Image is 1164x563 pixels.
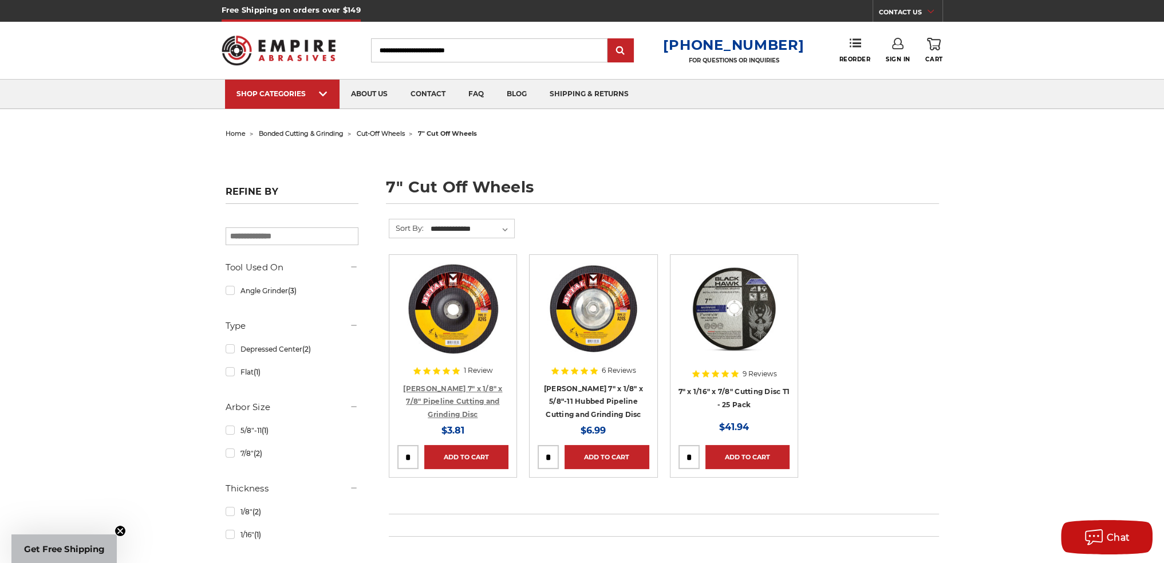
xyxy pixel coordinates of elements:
button: Close teaser [115,525,126,537]
p: FOR QUESTIONS OR INQUIRIES [663,57,804,64]
a: shipping & returns [538,80,640,109]
span: $6.99 [581,425,606,436]
span: $3.81 [441,425,464,436]
div: SHOP CATEGORIES [236,89,328,98]
a: [PERSON_NAME] 7" x 1/8" x 7/8" Pipeline Cutting and Grinding Disc [403,384,502,419]
a: Depressed Center [226,339,358,359]
span: (2) [253,449,262,458]
a: cut-off wheels [357,129,405,137]
a: Mercer 7" x 1/8" x 5/8"-11 Hubbed Cutting and Light Grinding Wheel [538,263,649,374]
span: Chat [1107,532,1130,543]
img: Mercer 7" x 1/8" x 7/8 Cutting and Light Grinding Wheel [407,263,499,355]
span: $41.94 [719,422,749,432]
h5: Thickness [226,482,358,495]
a: 1/8" [226,502,358,522]
a: 5/8"-11 [226,420,358,440]
h5: Tool Used On [226,261,358,274]
h5: Arbor Size [226,400,358,414]
a: 7/8" [226,443,358,463]
div: Get Free ShippingClose teaser [11,534,117,563]
span: (1) [254,530,261,539]
a: [PHONE_NUMBER] [663,37,804,53]
a: blog [495,80,538,109]
a: Add to Cart [565,445,649,469]
img: Empire Abrasives [222,28,336,73]
span: (3) [287,286,296,295]
a: [PERSON_NAME] 7" x 1/8" x 5/8"-11 Hubbed Pipeline Cutting and Grinding Disc [544,384,643,419]
h5: Refine by [226,186,358,204]
span: Get Free Shipping [24,544,105,554]
a: Mercer 7" x 1/8" x 7/8 Cutting and Light Grinding Wheel [397,263,508,374]
label: Sort By: [389,219,424,237]
img: Mercer 7" x 1/8" x 5/8"-11 Hubbed Cutting and Light Grinding Wheel [547,263,639,355]
span: (2) [252,507,261,516]
a: CONTACT US [879,6,942,22]
span: (1) [253,368,260,376]
a: 7" x 1/16" x 7/8" Cutting Disc T1 - 25 Pack [678,387,790,409]
span: (2) [302,345,310,353]
a: faq [457,80,495,109]
a: contact [399,80,457,109]
a: home [226,129,246,137]
a: Angle Grinder [226,281,358,301]
select: Sort By: [429,221,514,238]
a: about us [340,80,399,109]
a: 7 x 1/16 x 7/8 abrasive cut off wheel [678,263,790,374]
a: Add to Cart [705,445,790,469]
a: Reorder [839,38,870,62]
a: 1/16" [226,525,358,545]
span: Reorder [839,56,870,63]
img: 7 x 1/16 x 7/8 abrasive cut off wheel [688,263,780,355]
span: 7" cut off wheels [418,129,477,137]
input: Submit [609,40,632,62]
h1: 7" cut off wheels [386,179,939,204]
span: Cart [925,56,942,63]
span: (1) [261,426,268,435]
a: Flat [226,362,358,382]
span: Sign In [886,56,910,63]
a: Add to Cart [424,445,508,469]
span: 9 Reviews [743,371,777,377]
a: bonded cutting & grinding [259,129,344,137]
a: Cart [925,38,942,63]
h5: Type [226,319,358,333]
button: Chat [1061,520,1153,554]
